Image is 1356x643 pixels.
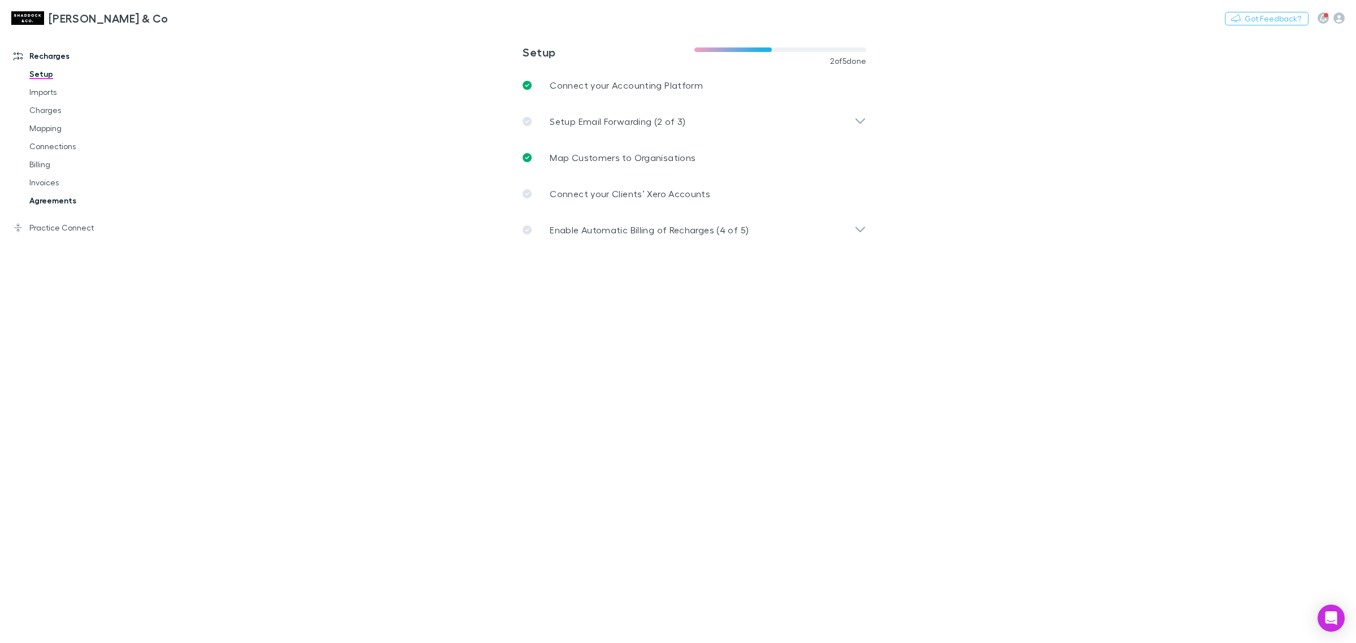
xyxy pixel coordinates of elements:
a: Connect your Clients’ Xero Accounts [514,176,875,212]
a: Invoices [18,173,159,192]
a: Map Customers to Organisations [514,140,875,176]
p: Connect your Accounting Platform [550,79,703,92]
button: Got Feedback? [1225,12,1309,25]
p: Setup Email Forwarding (2 of 3) [550,115,685,128]
a: Connections [18,137,159,155]
h3: Setup [523,45,694,59]
a: Connect your Accounting Platform [514,67,875,103]
span: 2 of 5 done [830,57,867,66]
p: Connect your Clients’ Xero Accounts [550,187,710,201]
a: Imports [18,83,159,101]
a: Billing [18,155,159,173]
p: Enable Automatic Billing of Recharges (4 of 5) [550,223,749,237]
p: Map Customers to Organisations [550,151,696,164]
img: Shaddock & Co's Logo [11,11,44,25]
div: Open Intercom Messenger [1318,605,1345,632]
h3: [PERSON_NAME] & Co [49,11,168,25]
div: Setup Email Forwarding (2 of 3) [514,103,875,140]
a: Practice Connect [2,219,159,237]
a: Recharges [2,47,159,65]
div: Enable Automatic Billing of Recharges (4 of 5) [514,212,875,248]
a: [PERSON_NAME] & Co [5,5,175,32]
a: Setup [18,65,159,83]
a: Mapping [18,119,159,137]
a: Agreements [18,192,159,210]
a: Charges [18,101,159,119]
